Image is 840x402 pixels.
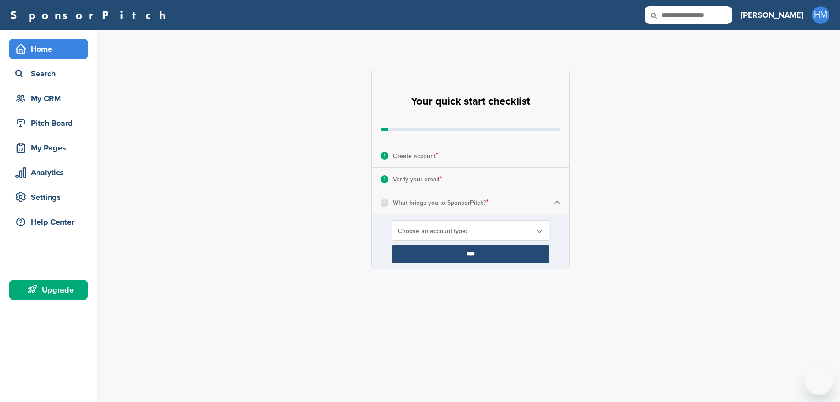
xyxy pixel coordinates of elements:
[381,175,388,183] div: 2
[9,113,88,133] a: Pitch Board
[9,138,88,158] a: My Pages
[9,39,88,59] a: Home
[381,152,388,160] div: 1
[13,90,88,106] div: My CRM
[393,150,438,162] p: Create account
[11,9,172,21] a: SponsorPitch
[741,9,803,21] h3: [PERSON_NAME]
[9,280,88,300] a: Upgrade
[805,367,833,395] iframe: Button to launch messaging window
[741,5,803,25] a: [PERSON_NAME]
[13,214,88,230] div: Help Center
[9,212,88,232] a: Help Center
[393,197,489,208] p: What brings you to SponsorPitch?
[13,189,88,205] div: Settings
[554,199,560,206] img: Checklist arrow 1
[812,6,829,24] span: HM
[9,88,88,109] a: My CRM
[13,140,88,156] div: My Pages
[398,227,532,235] span: Choose an account type:
[411,92,530,111] h2: Your quick start checklist
[381,199,388,207] div: 3
[13,66,88,82] div: Search
[13,282,88,298] div: Upgrade
[13,165,88,180] div: Analytics
[13,41,88,57] div: Home
[393,173,442,185] p: Verify your email
[9,187,88,207] a: Settings
[13,115,88,131] div: Pitch Board
[9,162,88,183] a: Analytics
[9,64,88,84] a: Search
